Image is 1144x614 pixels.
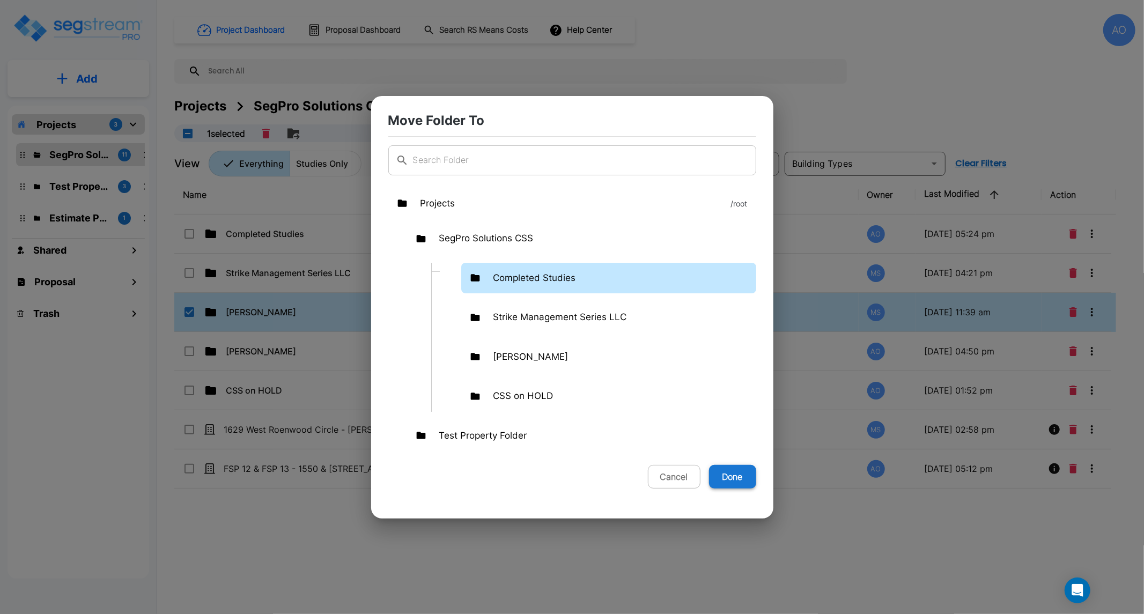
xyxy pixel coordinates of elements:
p: Strike Management Series LLC [493,310,627,324]
p: CSS on HOLD [493,389,553,403]
p: [PERSON_NAME] [493,350,569,364]
div: Open Intercom Messenger [1065,578,1090,603]
p: Projects [420,197,455,211]
input: Search Folder [413,145,756,175]
p: /root [731,198,748,209]
p: Test Property Folder [439,429,527,443]
p: Completed Studies [493,271,576,285]
button: Cancel [648,465,700,489]
p: Move Folder To [388,113,756,128]
button: Done [709,465,756,489]
p: SegPro Solutions CSS [439,232,534,246]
